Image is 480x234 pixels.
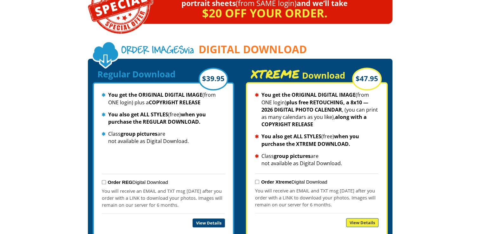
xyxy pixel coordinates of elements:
strong: You also get ALL STYLES [108,111,168,118]
strong: You get the ORIGINAL DIGITAL IMAGE [261,91,356,98]
strong: plus free RETOUCHING, a 8x10 — 2026 DIGITAL PHOTO CALENDAR [261,99,368,113]
strong: group pictures [121,130,157,137]
li: (free) [255,133,378,147]
strong: COPYRIGHT RELEASE [149,99,201,106]
span: Regular Download [97,68,175,80]
p: You will receive an EMAIL and TXT msg [DATE] after you order with a LINK to download your photos.... [102,187,225,208]
strong: You get the ORIGINAL DIGITAL IMAGE [108,91,202,98]
strong: along with a COPYRIGHT RELEASE [261,114,367,128]
li: Class are not available as Digital Download. [102,130,225,145]
li: (from ONE login) , (you can print as many calendars as you like), [255,91,378,128]
label: Digital Download [261,179,327,185]
strong: when you purchase the XTREME DOWNLOAD. [261,133,359,147]
div: $47.95 [352,68,382,90]
strong: when you purchase the REGULAR DOWNLOAD. [108,111,206,125]
li: (free) [102,111,225,126]
strong: You also get ALL STYLES [261,133,321,140]
span: Order Images [121,45,184,56]
li: Class are not available as Digital Download. [255,153,378,167]
p: You will receive an EMAIL and TXT msg [DATE] after you order with a LINK to download your photos.... [255,187,378,208]
a: View Details [346,218,378,227]
span: DIGITAL DOWNLOAD [199,44,307,55]
strong: group pictures [274,153,311,159]
a: View Details [193,218,225,227]
span: XTREME [251,69,300,79]
span: via [121,45,194,57]
label: Digital Download [108,179,168,185]
strong: Order REG [108,179,133,185]
div: $39.95 [199,68,228,90]
p: $20 off your order. [105,8,392,17]
strong: Order Xtreme [261,179,292,185]
li: (from ONE login) plus a [102,91,225,106]
span: Download [302,69,345,81]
